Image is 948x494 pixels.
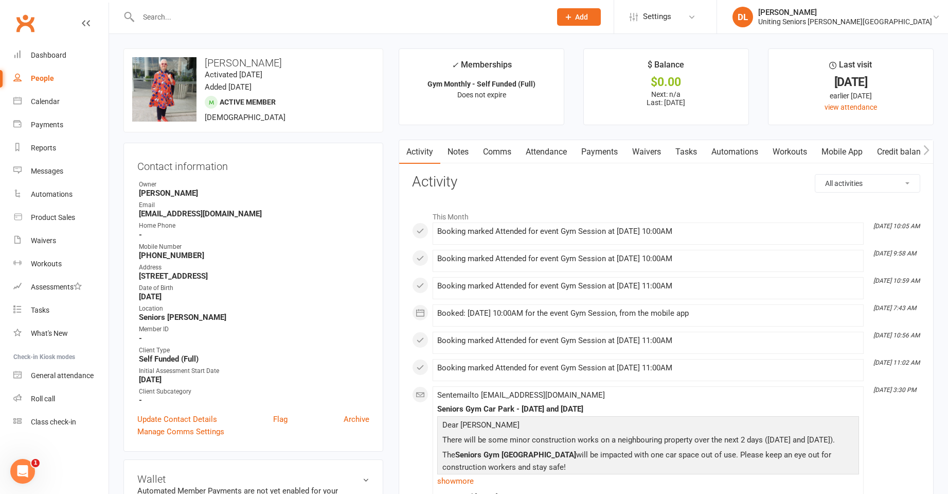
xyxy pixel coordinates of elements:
h3: [PERSON_NAME] [132,57,374,69]
i: [DATE] 10:59 AM [873,277,920,284]
span: Settings [643,5,671,28]
time: Activated [DATE] [205,70,262,79]
span: 1 [31,459,40,467]
a: Product Sales [13,206,109,229]
a: view attendance [825,103,877,111]
a: Automations [704,140,765,164]
div: Client Type [139,346,369,355]
strong: [STREET_ADDRESS] [139,271,369,281]
a: Tasks [13,299,109,322]
a: People [13,67,109,90]
a: Payments [13,113,109,137]
div: Client Subcategory [139,387,369,397]
div: [DATE] [778,77,924,88]
button: Add [557,8,601,26]
a: Mobile App [814,140,870,164]
div: Member ID [139,325,369,334]
p: Next: n/a Last: [DATE] [593,90,739,107]
div: Tasks [31,306,49,314]
div: DL [732,7,753,27]
div: Payments [31,121,63,129]
div: $0.00 [593,77,739,88]
div: Location [139,304,369,314]
strong: [DATE] [139,292,369,301]
span: Active member [220,98,276,106]
a: Notes [440,140,476,164]
a: Messages [13,160,109,183]
input: Search... [135,10,544,24]
a: Workouts [765,140,814,164]
h3: Contact information [137,157,369,172]
div: earlier [DATE] [778,90,924,101]
div: Roll call [31,395,55,403]
a: Clubworx [12,10,38,36]
strong: - [139,230,369,240]
i: [DATE] 7:43 AM [873,304,916,312]
div: Booked: [DATE] 10:00AM for the event Gym Session, from the mobile app [437,309,859,318]
span: Add [575,13,588,21]
li: This Month [412,206,920,223]
div: Owner [139,180,369,190]
div: Waivers [31,236,56,245]
div: Address [139,263,369,272]
a: Roll call [13,387,109,411]
a: Dashboard [13,44,109,67]
i: [DATE] 10:56 AM [873,332,920,339]
span: [DEMOGRAPHIC_DATA] [205,113,285,122]
i: [DATE] 9:58 AM [873,250,916,257]
div: Messages [31,167,63,175]
a: What's New [13,322,109,345]
div: Last visit [829,58,872,77]
a: Credit balance [870,140,936,164]
p: Dear [PERSON_NAME] [440,419,856,434]
span: Sent email to [EMAIL_ADDRESS][DOMAIN_NAME] [437,390,605,400]
div: Memberships [452,58,512,77]
div: General attendance [31,371,94,380]
div: What's New [31,329,68,337]
div: People [31,74,54,82]
div: Automations [31,190,73,198]
strong: Seniors [PERSON_NAME] [139,313,369,322]
a: Tasks [668,140,704,164]
a: Waivers [13,229,109,252]
strong: - [139,396,369,405]
i: [DATE] 11:02 AM [873,359,920,366]
img: image1760141585.png [132,57,196,122]
div: Calendar [31,97,60,106]
div: Initial Assessment Start Date [139,366,369,376]
a: Payments [574,140,625,164]
a: Flag [273,413,288,425]
a: Archive [344,413,369,425]
span: Seniors Gym [GEOGRAPHIC_DATA] [455,450,576,459]
div: Product Sales [31,213,75,222]
a: Class kiosk mode [13,411,109,434]
a: show more [437,474,859,488]
div: Booking marked Attended for event Gym Session at [DATE] 11:00AM [437,336,859,345]
a: Waivers [625,140,668,164]
strong: [PERSON_NAME] [139,189,369,198]
a: Workouts [13,252,109,276]
div: Home Phone [139,221,369,231]
p: There will be some minor construction works on a neighbouring property over the next 2 days ([DAT... [440,434,856,449]
time: Added [DATE] [205,82,252,92]
div: Date of Birth [139,283,369,293]
strong: [DATE] [139,375,369,384]
div: Uniting Seniors [PERSON_NAME][GEOGRAPHIC_DATA] [758,17,932,26]
p: The will be impacted with one car space out of use. Please keep an eye out for construction worke... [440,449,856,476]
div: Class check-in [31,418,76,426]
strong: [EMAIL_ADDRESS][DOMAIN_NAME] [139,209,369,218]
div: Booking marked Attended for event Gym Session at [DATE] 11:00AM [437,364,859,372]
iframe: Intercom live chat [10,459,35,484]
strong: - [139,334,369,343]
a: Calendar [13,90,109,113]
div: $ Balance [648,58,684,77]
div: [PERSON_NAME] [758,8,932,17]
a: Reports [13,137,109,160]
div: Assessments [31,283,82,291]
div: Booking marked Attended for event Gym Session at [DATE] 10:00AM [437,227,859,236]
strong: Self Funded (Full) [139,354,369,364]
h3: Activity [412,174,920,190]
div: Workouts [31,260,62,268]
a: Comms [476,140,518,164]
div: Mobile Number [139,242,369,252]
